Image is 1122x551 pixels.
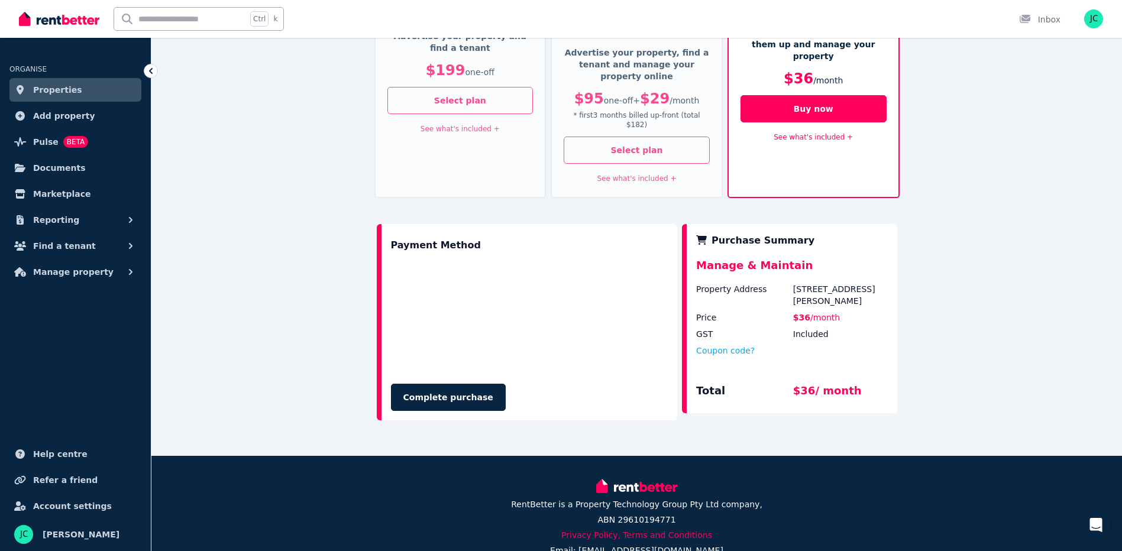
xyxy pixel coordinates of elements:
span: + [633,96,640,105]
div: Open Intercom Messenger [1082,511,1110,539]
div: Included [793,328,888,340]
span: Documents [33,161,86,175]
button: Find a tenant [9,234,141,258]
a: See what's included + [421,125,500,133]
button: Coupon code? [696,345,755,356]
a: Help centre [9,442,141,466]
p: Already got a tenant? Set them up and manage your property [741,27,887,62]
p: * first 3 month s billed up-front (total $182 ) [564,111,710,129]
button: Complete purchase [391,384,506,411]
button: Select plan [564,137,710,164]
span: k [273,14,277,24]
button: Manage property [9,260,141,284]
a: Privacy Policy, Terms and Conditions [561,530,712,540]
span: $199 [426,62,465,79]
span: Properties [33,83,82,97]
p: Advertise your property, find a tenant and manage your property online [564,47,710,82]
a: Marketplace [9,182,141,206]
span: one-off [465,67,494,77]
img: RentBetter [19,10,99,28]
button: Reporting [9,208,141,232]
div: Total [696,383,791,404]
span: / month [670,96,699,105]
div: Payment Method [391,234,481,257]
a: Properties [9,78,141,102]
button: Select plan [387,87,533,114]
span: [PERSON_NAME] [43,527,119,542]
img: joe cavallaro [14,525,33,544]
a: See what's included + [774,133,853,141]
a: Refer a friend [9,468,141,492]
div: $36 / month [793,383,888,404]
div: Manage & Maintain [696,257,887,283]
span: Manage property [33,265,114,279]
a: Add property [9,104,141,128]
span: Add property [33,109,95,123]
img: RentBetter [596,477,677,495]
a: Account settings [9,494,141,518]
div: GST [696,328,791,340]
div: Property Address [696,283,791,307]
span: $36 [793,313,810,322]
p: ABN 29610194771 [597,514,675,526]
div: [STREET_ADDRESS][PERSON_NAME] [793,283,888,307]
span: one-off [604,96,633,105]
span: Refer a friend [33,473,98,487]
span: Reporting [33,213,79,227]
div: Inbox [1019,14,1060,25]
span: / month [813,76,843,85]
div: Price [696,312,791,323]
span: ORGANISE [9,65,47,73]
span: $95 [574,90,604,107]
span: Account settings [33,499,112,513]
span: BETA [63,136,88,148]
div: Purchase Summary [696,234,887,248]
span: Help centre [33,447,88,461]
span: $36 [784,70,813,87]
a: Documents [9,156,141,180]
span: Pulse [33,135,59,149]
span: / month [810,313,840,322]
span: Find a tenant [33,239,96,253]
span: Marketplace [33,187,90,201]
img: joe cavallaro [1084,9,1103,28]
a: See what's included + [597,174,677,183]
a: PulseBETA [9,130,141,154]
button: Buy now [741,95,887,122]
p: Advertise your property and find a tenant [387,30,533,54]
span: $29 [640,90,670,107]
iframe: Secure payment input frame [389,260,671,371]
p: RentBetter is a Property Technology Group Pty Ltd company, [511,498,762,510]
span: Ctrl [250,11,269,27]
